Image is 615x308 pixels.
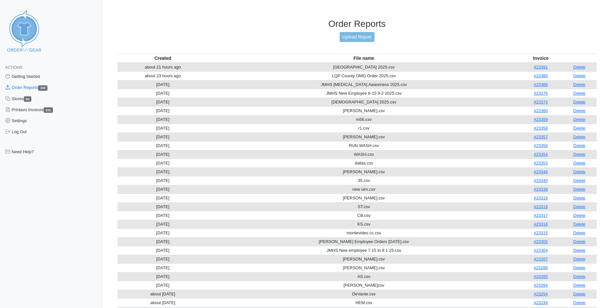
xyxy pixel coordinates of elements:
[534,196,548,200] a: #23319
[534,187,548,192] a: #23338
[573,204,586,209] a: Delete
[118,290,209,298] td: about [DATE]
[573,143,586,148] a: Delete
[208,255,519,263] td: [PERSON_NAME].csv
[534,65,548,69] a: #23391
[573,239,586,244] a: Delete
[38,85,47,91] span: 242
[534,265,548,270] a: #23286
[118,185,209,194] td: [DATE]
[534,126,548,131] a: #23358
[534,213,548,218] a: #23317
[534,152,548,157] a: #23354
[573,265,586,270] a: Delete
[208,159,519,167] td: dallas.csv
[534,274,548,279] a: #23285
[534,283,548,288] a: #23284
[208,167,519,176] td: [PERSON_NAME].csv
[534,248,548,253] a: #23304
[573,300,586,305] a: Delete
[534,300,548,305] a: #23249
[534,117,548,122] a: #23359
[534,91,548,96] a: #23376
[573,108,586,113] a: Delete
[118,150,209,159] td: [DATE]
[208,124,519,133] td: r1.csv
[118,202,209,211] td: [DATE]
[534,134,548,139] a: #23357
[118,167,209,176] td: [DATE]
[534,82,548,87] a: #23386
[118,246,209,255] td: [DATE]
[534,169,548,174] a: #23346
[24,96,32,102] span: 65
[534,292,548,296] a: #23254
[340,32,374,42] a: Upload Report
[534,257,548,261] a: #23287
[573,73,586,78] a: Delete
[208,237,519,246] td: [PERSON_NAME] Employee Orders [DATE].csv
[573,161,586,165] a: Delete
[118,133,209,141] td: [DATE]
[208,133,519,141] td: [PERSON_NAME].csv
[208,150,519,159] td: WASH.csv
[573,222,586,227] a: Delete
[208,98,519,106] td: [DEMOGRAPHIC_DATA] 2025.csv
[573,65,586,69] a: Delete
[118,54,209,63] th: Created
[118,106,209,115] td: [DATE]
[534,204,548,209] a: #23318
[118,255,209,263] td: [DATE]
[208,211,519,220] td: CB.csv
[208,106,519,115] td: [PERSON_NAME].csv
[208,176,519,185] td: 35.csv
[573,169,586,174] a: Delete
[208,298,519,307] td: HEM.csv
[118,194,209,202] td: [DATE]
[534,222,548,227] a: #23316
[118,237,209,246] td: [DATE]
[573,100,586,104] a: Delete
[208,290,519,298] td: DeVante.csv
[208,71,519,80] td: LQP County OMG Order 2025.csv
[208,272,519,281] td: AS.csv
[208,228,519,237] td: montevideo cc.csv
[118,298,209,307] td: about [DATE]
[208,202,519,211] td: ST.csv
[118,80,209,89] td: [DATE]
[44,107,53,113] span: 241
[118,263,209,272] td: [DATE]
[534,143,548,148] a: #23356
[534,100,548,104] a: #23374
[118,98,209,106] td: [DATE]
[534,73,548,78] a: #23388
[208,194,519,202] td: [PERSON_NAME].csv
[208,185,519,194] td: new ulm.csv
[118,71,209,80] td: about 23 hours ago
[208,141,519,150] td: RUN WASH.csv
[573,196,586,200] a: Delete
[573,126,586,131] a: Delete
[573,82,586,87] a: Delete
[118,18,597,29] h3: Order Reports
[208,89,519,98] td: JMHS New Employee 8-15 9-2 2025.csv
[534,239,548,244] a: #23305
[118,281,209,290] td: [DATE]
[5,65,22,70] span: Actions
[208,246,519,255] td: JMHS New employee 7 15 to 8 1 25.csv
[573,134,586,139] a: Delete
[118,115,209,124] td: [DATE]
[573,91,586,96] a: Delete
[118,89,209,98] td: [DATE]
[208,80,519,89] td: JMHS [MEDICAL_DATA] Awareness 2025.csv
[118,124,209,133] td: [DATE]
[573,292,586,296] a: Delete
[573,230,586,235] a: Delete
[573,178,586,183] a: Delete
[573,152,586,157] a: Delete
[208,54,519,63] th: File name
[208,263,519,272] td: [PERSON_NAME].csv
[573,117,586,122] a: Delete
[573,257,586,261] a: Delete
[208,281,519,290] td: [PERSON_NAME]csv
